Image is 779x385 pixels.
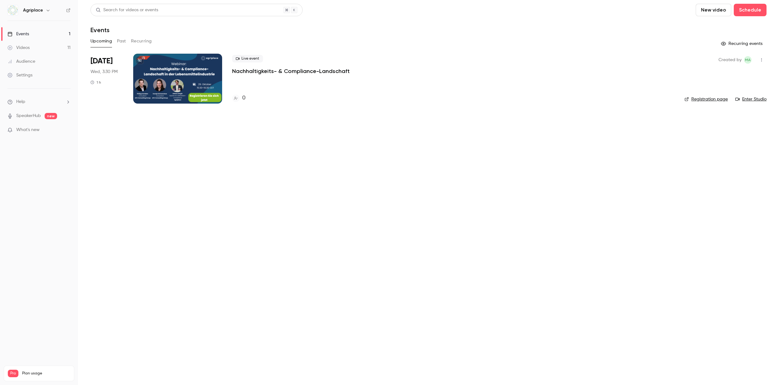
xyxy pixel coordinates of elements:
[63,127,71,133] iframe: Noticeable Trigger
[7,31,29,37] div: Events
[8,370,18,377] span: Pro
[90,54,123,104] div: Oct 29 Wed, 3:30 PM (Europe/Amsterdam)
[45,113,57,119] span: new
[90,26,110,34] h1: Events
[7,58,35,65] div: Audience
[16,127,40,133] span: What's new
[96,7,158,13] div: Search for videos or events
[735,96,767,102] a: Enter Studio
[8,5,18,15] img: Agriplace
[242,94,246,102] h4: 0
[16,113,41,119] a: SpeakerHub
[7,99,71,105] li: help-dropdown-opener
[90,69,118,75] span: Wed, 3:30 PM
[718,39,767,49] button: Recurring events
[117,36,126,46] button: Past
[745,56,751,64] span: MA
[744,56,752,64] span: Marketing Agriplace
[232,55,263,62] span: Live event
[232,94,246,102] a: 0
[684,96,728,102] a: Registration page
[90,56,113,66] span: [DATE]
[7,72,32,78] div: Settings
[90,80,101,85] div: 1 h
[131,36,152,46] button: Recurring
[718,56,742,64] span: Created by
[16,99,25,105] span: Help
[22,371,70,376] span: Plan usage
[696,4,731,16] button: New video
[90,36,112,46] button: Upcoming
[232,67,350,75] a: Nachhaltigkeits- & Compliance-Landschaft
[7,45,30,51] div: Videos
[23,7,43,13] h6: Agriplace
[734,4,767,16] button: Schedule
